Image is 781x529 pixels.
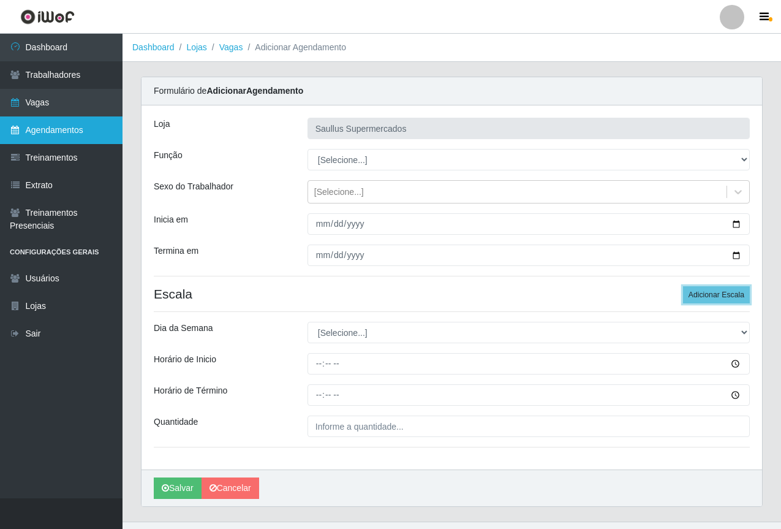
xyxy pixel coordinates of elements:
label: Horário de Término [154,384,227,397]
a: Vagas [219,42,243,52]
input: 00:00 [307,384,750,406]
label: Função [154,149,183,162]
label: Quantidade [154,416,198,428]
button: Salvar [154,478,202,499]
img: CoreUI Logo [20,9,75,25]
label: Dia da Semana [154,322,213,335]
label: Sexo do Trabalhador [154,180,233,193]
input: 00:00 [307,353,750,375]
label: Inicia em [154,213,188,226]
button: Adicionar Escala [683,286,750,303]
h4: Escala [154,286,750,302]
strong: Adicionar Agendamento [206,86,303,96]
li: Adicionar Agendamento [243,41,346,54]
nav: breadcrumb [123,34,781,62]
a: Lojas [186,42,206,52]
a: Cancelar [202,478,259,499]
label: Horário de Inicio [154,353,216,366]
label: Loja [154,118,170,131]
label: Termina em [154,245,198,257]
div: [Selecione...] [314,186,364,199]
input: 00/00/0000 [307,245,750,266]
a: Dashboard [132,42,175,52]
div: Formulário de [141,77,762,105]
input: Informe a quantidade... [307,416,750,437]
input: 00/00/0000 [307,213,750,235]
